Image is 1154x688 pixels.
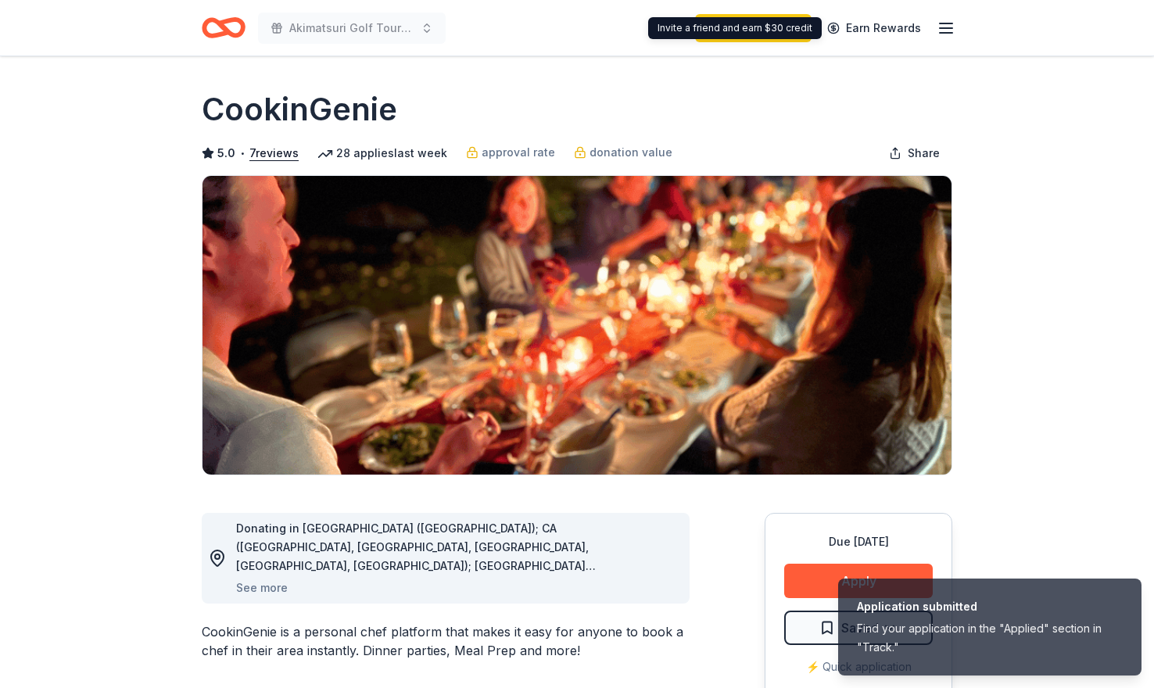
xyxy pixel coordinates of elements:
div: CookinGenie is a personal chef platform that makes it easy for anyone to book a chef in their are... [202,622,690,660]
span: Akimatsuri Golf Tournament [289,19,414,38]
button: Share [876,138,952,169]
button: Saved [784,611,933,645]
div: 28 applies last week [317,144,447,163]
a: approval rate [466,143,555,162]
span: • [240,147,245,159]
button: 7reviews [249,144,299,163]
span: approval rate [482,143,555,162]
div: Application submitted [857,597,1123,616]
div: ⚡️ Quick application [784,658,933,676]
a: Home [202,9,245,46]
h1: CookinGenie [202,88,397,131]
span: 5.0 [217,144,235,163]
button: See more [236,579,288,597]
a: donation value [574,143,672,162]
span: donation value [590,143,672,162]
button: Akimatsuri Golf Tournament [258,13,446,44]
span: Share [908,144,940,163]
a: Start free trial [695,14,812,42]
div: Invite a friend and earn $30 credit [648,17,822,39]
img: Image for CookinGenie [202,176,952,475]
button: Apply [784,564,933,598]
div: Find your application in the "Applied" section in "Track." [857,619,1123,657]
div: Due [DATE] [784,532,933,551]
a: Earn Rewards [818,14,930,42]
